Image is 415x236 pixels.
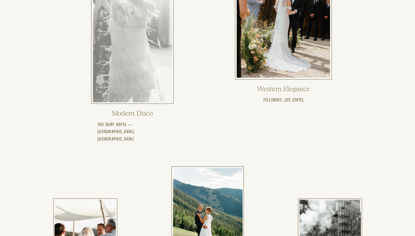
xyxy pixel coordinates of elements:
[234,85,332,93] a: Western Elegance
[110,109,155,118] a: Modern Disco
[253,96,314,104] h3: Telluride, [US_STATE]
[98,121,168,128] a: The surf hotel — [GEOGRAPHIC_DATA], [GEOGRAPHIC_DATA]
